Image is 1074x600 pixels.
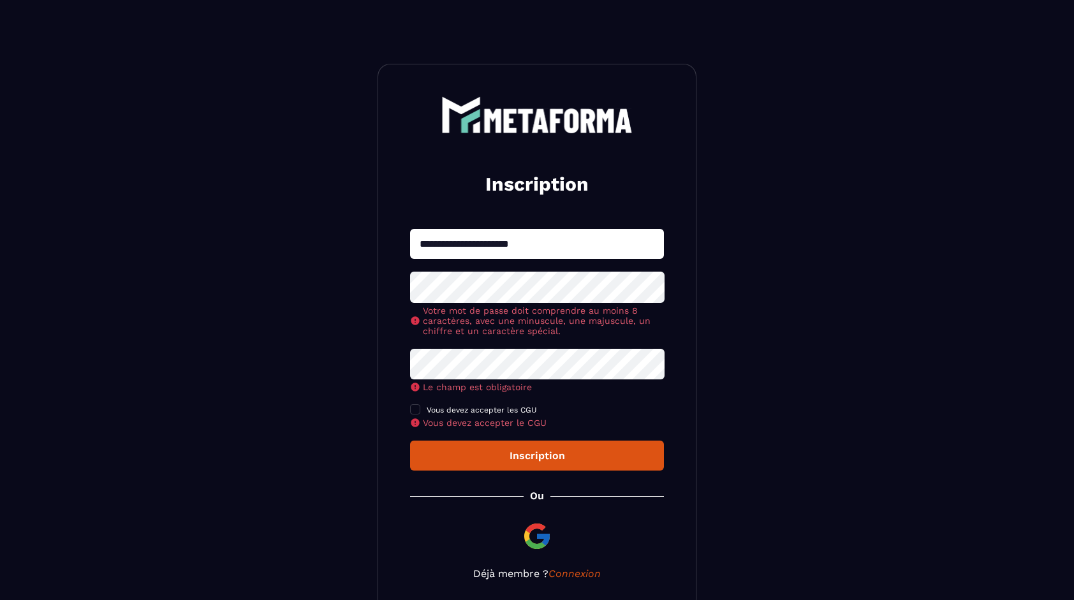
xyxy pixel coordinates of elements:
[423,382,532,392] span: Le champ est obligatoire
[410,441,664,471] button: Inscription
[423,418,547,428] span: Vous devez accepter le CGU
[423,305,664,336] span: Votre mot de passe doit comprendre au moins 8 caractères, avec une minuscule, une majuscule, un c...
[425,172,649,197] h2: Inscription
[548,567,601,580] a: Connexion
[530,490,544,502] p: Ou
[420,450,654,462] div: Inscription
[522,521,552,552] img: google
[427,406,537,414] span: Vous devez accepter les CGU
[441,96,633,133] img: logo
[410,567,664,580] p: Déjà membre ?
[410,96,664,133] a: logo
